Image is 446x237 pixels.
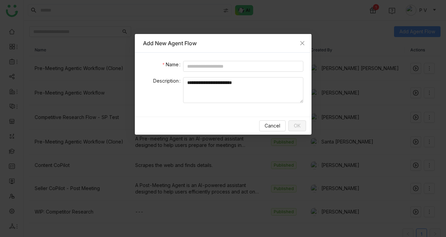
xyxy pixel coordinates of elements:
button: Close [293,34,311,52]
span: Cancel [265,122,280,130]
div: Add New Agent Flow [143,39,303,47]
button: Cancel [259,120,286,131]
label: Description [153,77,183,85]
label: Name [162,61,183,68]
button: OK [288,120,306,131]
